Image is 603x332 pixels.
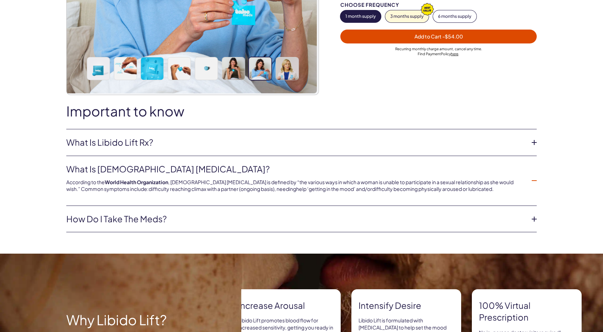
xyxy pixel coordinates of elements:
[340,30,537,43] button: Add to Cart -$54.00
[87,57,109,80] img: Libido Lift Rx For Her
[340,10,381,22] button: 1 month supply
[340,46,537,56] div: Recurring monthly charge amount , cancel any time. Policy .
[66,104,537,119] h2: Important to know
[114,57,136,80] img: Libido Lift Rx For Her
[451,52,458,56] a: here
[433,10,476,22] button: 6 months supply
[276,57,299,80] img: Libido Lift Rx For Her
[340,2,537,7] div: Choose Frequency
[66,213,525,225] a: How do I take the meds?
[149,186,296,192] span: difficulty reaching climax with a partner (ongoing basis), needing
[66,312,195,327] h2: Why Libido Lift?
[442,33,463,40] span: - $54.00
[105,179,168,185] a: World Health Organization
[414,33,463,40] span: Add to Cart
[296,186,372,192] span: help ‘getting in the mood’ and/or
[66,179,525,193] p: According to the , [DEMOGRAPHIC_DATA] [MEDICAL_DATA] is defined by “the various ways in which a w...
[385,10,429,22] button: 3 months supply
[195,57,217,80] img: Libido Lift Rx For Her
[479,300,574,323] strong: 100% virtual prescription
[418,52,441,56] span: Find Payment
[168,57,191,80] img: Libido Lift Rx For Her
[66,136,525,149] a: What is Libido Lift Rx?
[66,163,525,175] a: What is [DEMOGRAPHIC_DATA] [MEDICAL_DATA]?
[249,57,272,80] img: Libido Lift Rx For Her
[372,186,494,192] span: difficulty becoming physically aroused or lubricated.
[359,300,454,312] strong: Intensify Desire
[222,57,244,80] img: Libido Lift Rx For Her
[141,57,164,80] img: Libido Lift Rx For Her
[238,300,334,312] strong: Increase arousal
